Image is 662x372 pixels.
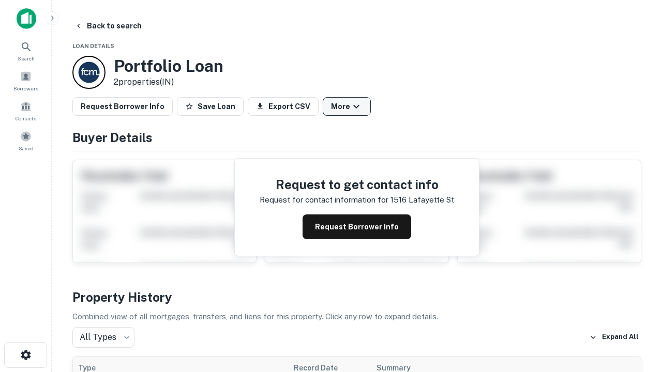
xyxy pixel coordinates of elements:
span: Search [18,54,35,63]
h4: Buyer Details [72,128,641,147]
button: Expand All [587,330,641,345]
button: Save Loan [177,97,244,116]
p: Combined view of all mortgages, transfers, and liens for this property. Click any row to expand d... [72,311,641,323]
a: Search [3,37,49,65]
h4: Property History [72,288,641,306]
a: Contacts [3,97,49,125]
h4: Request to get contact info [260,175,454,194]
span: Contacts [16,114,36,122]
a: Borrowers [3,67,49,95]
h3: Portfolio Loan [114,56,223,76]
iframe: Chat Widget [610,256,662,306]
p: Request for contact information for [260,194,388,206]
img: capitalize-icon.png [17,8,36,29]
button: More [323,97,371,116]
button: Back to search [70,17,146,35]
div: All Types [72,327,134,348]
p: 1516 lafayette st [390,194,454,206]
span: Loan Details [72,43,114,49]
span: Saved [19,144,34,152]
span: Borrowers [13,84,38,92]
p: 2 properties (IN) [114,76,223,88]
button: Request Borrower Info [303,214,411,239]
button: Request Borrower Info [72,97,173,116]
button: Export CSV [248,97,319,116]
a: Saved [3,127,49,154]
